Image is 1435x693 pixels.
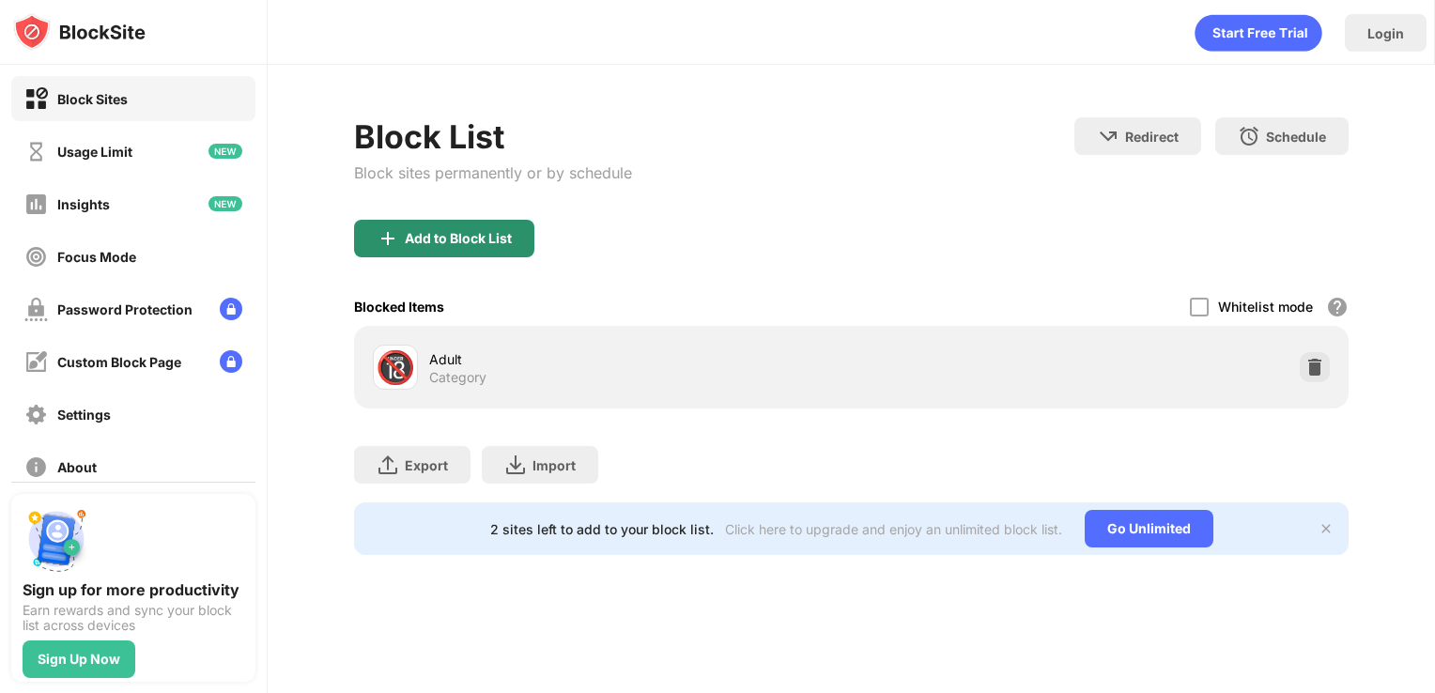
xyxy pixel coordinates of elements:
[23,580,244,599] div: Sign up for more productivity
[24,403,48,426] img: settings-off.svg
[57,407,111,423] div: Settings
[1367,25,1404,41] div: Login
[220,350,242,373] img: lock-menu.svg
[57,91,128,107] div: Block Sites
[405,231,512,246] div: Add to Block List
[57,354,181,370] div: Custom Block Page
[1125,129,1179,145] div: Redirect
[405,457,448,473] div: Export
[1218,299,1313,315] div: Whitelist mode
[354,117,632,156] div: Block List
[24,298,48,321] img: password-protection-off.svg
[24,192,48,216] img: insights-off.svg
[13,13,146,51] img: logo-blocksite.svg
[1195,14,1322,52] div: animation
[429,369,486,386] div: Category
[1085,510,1213,547] div: Go Unlimited
[23,603,244,633] div: Earn rewards and sync your block list across devices
[24,140,48,163] img: time-usage-off.svg
[354,163,632,182] div: Block sites permanently or by schedule
[24,455,48,479] img: about-off.svg
[376,348,415,387] div: 🔞
[1266,129,1326,145] div: Schedule
[57,459,97,475] div: About
[1319,521,1334,536] img: x-button.svg
[354,299,444,315] div: Blocked Items
[24,245,48,269] img: focus-off.svg
[38,652,120,667] div: Sign Up Now
[57,144,132,160] div: Usage Limit
[208,144,242,159] img: new-icon.svg
[57,196,110,212] div: Insights
[57,249,136,265] div: Focus Mode
[24,350,48,374] img: customize-block-page-off.svg
[490,521,714,537] div: 2 sites left to add to your block list.
[24,87,48,111] img: block-on.svg
[220,298,242,320] img: lock-menu.svg
[429,349,852,369] div: Adult
[23,505,90,573] img: push-signup.svg
[57,301,193,317] div: Password Protection
[725,521,1062,537] div: Click here to upgrade and enjoy an unlimited block list.
[208,196,242,211] img: new-icon.svg
[532,457,576,473] div: Import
